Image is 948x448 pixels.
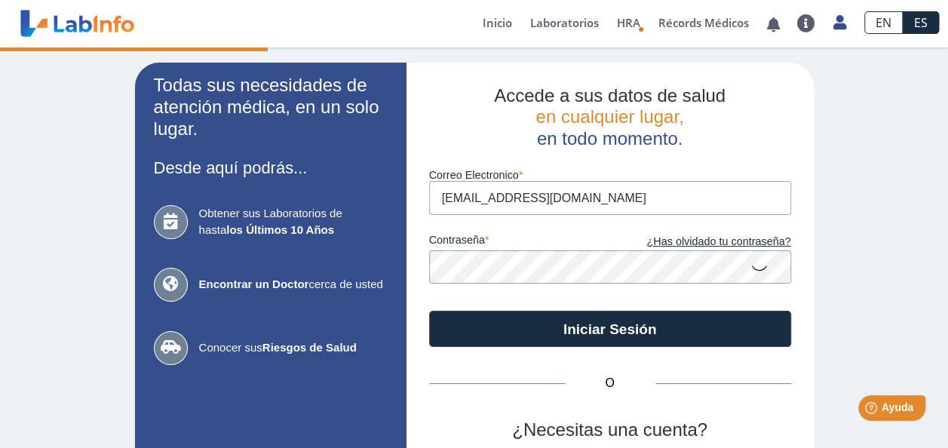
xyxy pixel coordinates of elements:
[262,341,357,354] b: Riesgos de Salud
[154,75,388,140] h2: Todas sus necesidades de atención médica, en un solo lugar.
[226,223,334,236] b: los Últimos 10 Años
[617,15,640,30] span: HRA
[429,169,791,181] label: Correo Electronico
[494,85,726,106] span: Accede a sus datos de salud
[903,11,939,34] a: ES
[199,339,388,357] span: Conocer sus
[535,106,683,127] span: en cualquier lugar,
[199,278,309,290] b: Encontrar un Doctor
[610,234,791,250] a: ¿Has olvidado tu contraseña?
[199,205,388,239] span: Obtener sus Laboratorios de hasta
[429,234,610,250] label: contraseña
[537,128,683,149] span: en todo momento.
[864,11,903,34] a: EN
[199,276,388,293] span: cerca de usted
[814,389,931,431] iframe: Help widget launcher
[429,311,791,347] button: Iniciar Sesión
[154,158,388,177] h3: Desde aquí podrás...
[429,419,791,441] h2: ¿Necesitas una cuenta?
